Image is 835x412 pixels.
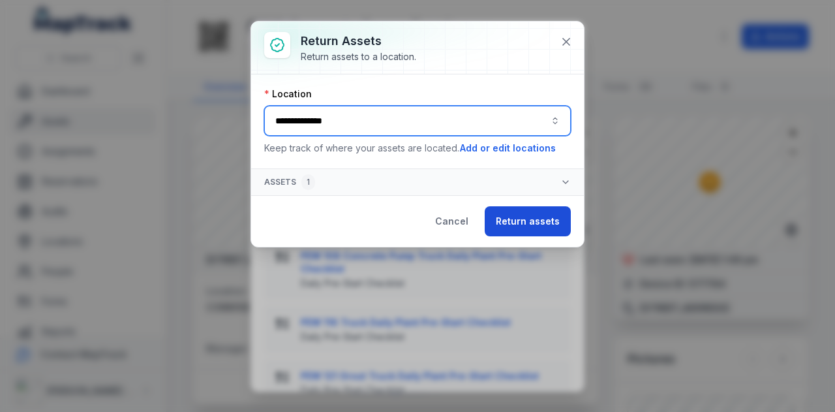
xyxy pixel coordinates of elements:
h3: Return assets [301,32,416,50]
span: Assets [264,174,315,190]
button: Cancel [424,206,479,236]
div: 1 [301,174,315,190]
label: Location [264,87,312,101]
p: Keep track of where your assets are located. [264,141,571,155]
div: Return assets to a location. [301,50,416,63]
button: Return assets [485,206,571,236]
button: Assets1 [251,169,584,195]
button: Add or edit locations [459,141,556,155]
